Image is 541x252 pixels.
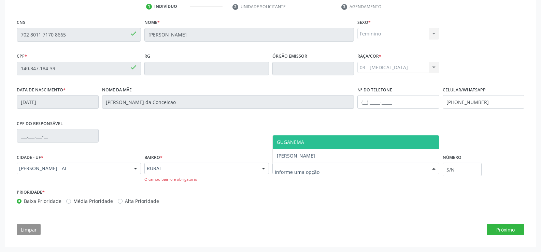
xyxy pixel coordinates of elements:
[443,152,461,163] label: Número
[17,85,66,95] label: Data de nascimento
[130,63,137,71] span: done
[17,129,99,143] input: ___.___.___-__
[357,51,381,62] label: Raça/cor
[146,4,152,10] div: 1
[17,51,27,62] label: CPF
[24,197,61,205] label: Baixa Prioridade
[17,152,43,163] label: Cidade - UF
[144,177,269,182] div: O campo bairro é obrigatório
[277,152,315,159] span: [PERSON_NAME]
[154,3,177,10] div: Indivíduo
[17,187,45,197] label: Prioridade
[357,95,439,109] input: (__) _____-_____
[443,95,525,109] input: (__) _____-_____
[272,51,307,62] label: Órgão emissor
[73,197,113,205] label: Média Prioridade
[357,17,371,28] label: Sexo
[17,118,63,129] label: CPF do responsável
[277,139,304,145] span: GUGANEMA
[357,85,392,95] label: Nº do Telefone
[19,165,127,172] span: [PERSON_NAME] - AL
[130,30,137,37] span: done
[17,95,99,109] input: __/__/____
[487,224,524,235] button: Próximo
[144,152,162,163] label: Bairro
[275,165,425,179] input: Informe uma opção
[443,85,486,95] label: Celular/WhatsApp
[144,51,150,62] label: RG
[102,85,132,95] label: Nome da mãe
[125,197,159,205] label: Alta Prioridade
[147,165,255,172] span: RURAL
[17,17,25,28] label: CNS
[144,17,160,28] label: Nome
